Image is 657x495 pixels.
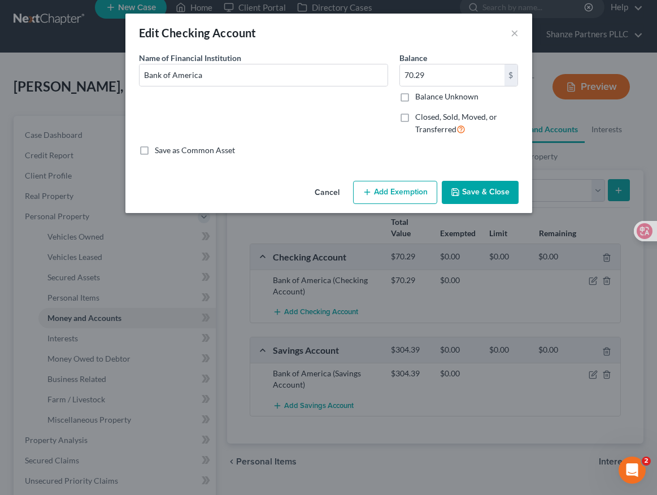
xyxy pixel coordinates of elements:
[415,112,497,134] span: Closed, Sold, Moved, or Transferred
[155,145,235,156] label: Save as Common Asset
[642,457,651,466] span: 2
[400,64,504,86] input: 0.00
[504,64,518,86] div: $
[442,181,519,205] button: Save & Close
[353,181,437,205] button: Add Exemption
[619,457,646,484] iframe: Intercom live chat
[415,91,478,102] label: Balance Unknown
[139,53,241,63] span: Name of Financial Institution
[399,52,427,64] label: Balance
[511,26,519,40] button: ×
[140,64,388,86] input: Enter name...
[139,25,256,41] div: Edit Checking Account
[306,182,349,205] button: Cancel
